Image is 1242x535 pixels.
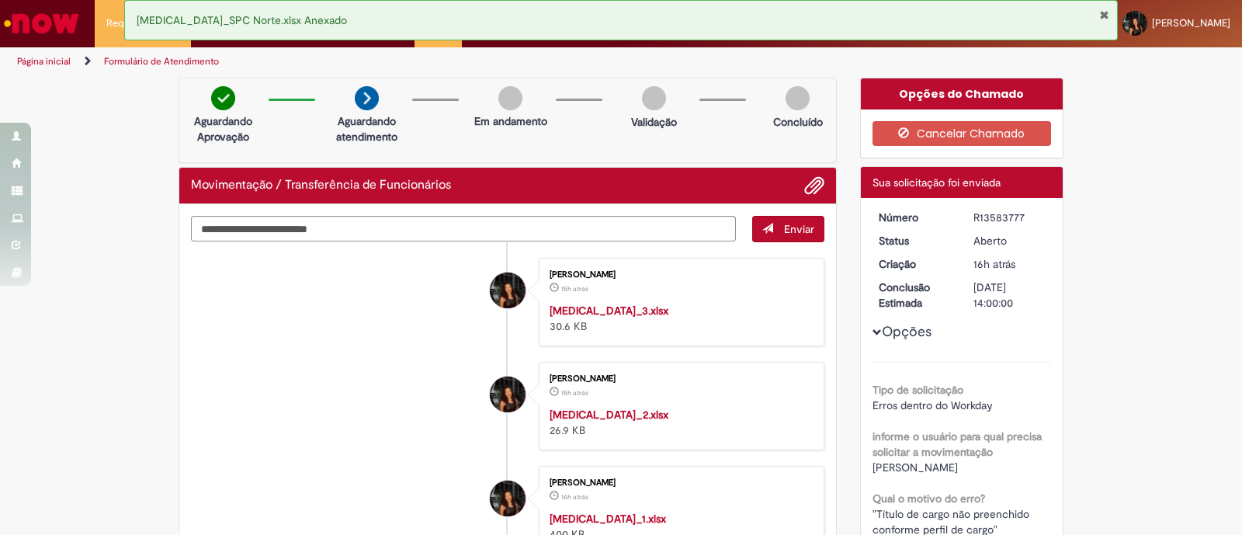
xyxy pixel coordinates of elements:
div: Opções do Chamado [861,78,1063,109]
img: img-circle-grey.png [642,86,666,110]
a: [MEDICAL_DATA]_3.xlsx [550,304,668,318]
button: Enviar [752,216,824,242]
a: Página inicial [17,55,71,68]
img: arrow-next.png [355,86,379,110]
p: Aguardando Aprovação [186,113,261,144]
div: [DATE] 14:00:00 [973,280,1046,311]
time: 01/10/2025 01:03:11 [561,284,588,294]
div: 30.6 KB [550,303,808,334]
ul: Trilhas de página [12,47,817,76]
span: Enviar [784,222,814,236]
p: Aguardando atendimento [329,113,404,144]
span: 16h atrás [561,492,588,502]
div: Aberto [973,233,1046,248]
span: Requisições [106,16,161,31]
a: Formulário de Atendimento [104,55,219,68]
div: 01/10/2025 00:00:00 [973,256,1046,272]
button: Cancelar Chamado [873,121,1052,146]
div: Maria Julia Modesto Leriano [490,481,526,516]
time: 30/09/2025 23:59:57 [561,492,588,502]
p: Em andamento [474,113,547,129]
dt: Criação [867,256,963,272]
span: [MEDICAL_DATA]_SPC Norte.xlsx Anexado [137,13,347,27]
img: ServiceNow [2,8,82,39]
span: 16h atrás [973,257,1015,271]
span: [PERSON_NAME] [1152,16,1230,30]
p: Concluído [773,114,823,130]
button: Adicionar anexos [804,175,824,196]
a: [MEDICAL_DATA]_2.xlsx [550,408,668,422]
b: Tipo de solicitação [873,383,963,397]
time: 01/10/2025 00:28:11 [561,388,588,398]
dt: Conclusão Estimada [867,280,963,311]
textarea: Digite sua mensagem aqui... [191,216,736,242]
time: 01/10/2025 00:00:00 [973,257,1015,271]
div: R13583777 [973,210,1046,225]
a: [MEDICAL_DATA]_1.xlsx [550,512,666,526]
p: Validação [631,114,677,130]
img: img-circle-grey.png [786,86,810,110]
dt: Status [867,233,963,248]
div: [PERSON_NAME] [550,478,808,488]
b: informe o usuário para qual precisa solicitar a movimentação [873,429,1042,459]
img: img-circle-grey.png [498,86,522,110]
span: 15h atrás [561,388,588,398]
img: check-circle-green.png [211,86,235,110]
span: [PERSON_NAME] [873,460,958,474]
span: Sua solicitação foi enviada [873,175,1001,189]
dt: Número [867,210,963,225]
button: Fechar Notificação [1099,9,1109,21]
div: Maria Julia Modesto Leriano [490,377,526,412]
div: [PERSON_NAME] [550,374,808,384]
span: Erros dentro do Workday [873,398,993,412]
h2: Movimentação / Transferência de Funcionários Histórico de tíquete [191,179,451,193]
b: Qual o motivo do erro? [873,492,985,505]
span: 15h atrás [561,284,588,294]
div: 26.9 KB [550,407,808,438]
div: [PERSON_NAME] [550,270,808,280]
div: Maria Julia Modesto Leriano [490,273,526,308]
